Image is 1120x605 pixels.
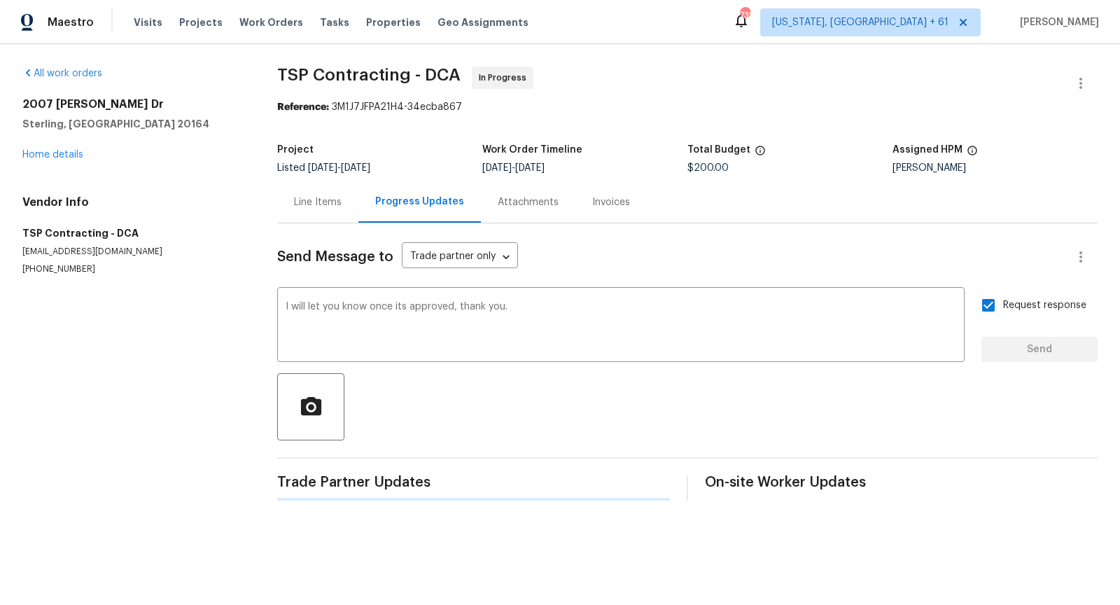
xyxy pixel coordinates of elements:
[22,97,244,111] h2: 2007 [PERSON_NAME] Dr
[967,145,978,163] span: The hpm assigned to this work order.
[22,263,244,275] p: [PHONE_NUMBER]
[482,163,512,173] span: [DATE]
[308,163,370,173] span: -
[48,15,94,29] span: Maestro
[482,163,545,173] span: -
[366,15,421,29] span: Properties
[277,100,1098,114] div: 3M1J7JFPA21H4-34ecba867
[294,195,342,209] div: Line Items
[22,69,102,78] a: All work orders
[375,195,464,209] div: Progress Updates
[892,145,962,155] h5: Assigned HPM
[22,117,244,131] h5: Sterling, [GEOGRAPHIC_DATA] 20164
[1003,298,1086,313] span: Request response
[22,246,244,258] p: [EMAIL_ADDRESS][DOMAIN_NAME]
[755,145,766,163] span: The total cost of line items that have been proposed by Opendoor. This sum includes line items th...
[286,302,956,351] textarea: I will let you know once its approved, thank you.
[239,15,303,29] span: Work Orders
[277,67,461,83] span: TSP Contracting - DCA
[705,475,1098,489] span: On-site Worker Updates
[687,145,750,155] h5: Total Budget
[22,150,83,160] a: Home details
[277,145,314,155] h5: Project
[479,71,532,85] span: In Progress
[22,195,244,209] h4: Vendor Info
[308,163,337,173] span: [DATE]
[482,145,582,155] h5: Work Order Timeline
[687,163,729,173] span: $200.00
[402,246,518,269] div: Trade partner only
[277,163,370,173] span: Listed
[740,8,750,22] div: 735
[498,195,559,209] div: Attachments
[277,475,670,489] span: Trade Partner Updates
[1014,15,1099,29] span: [PERSON_NAME]
[277,102,329,112] b: Reference:
[437,15,528,29] span: Geo Assignments
[772,15,948,29] span: [US_STATE], [GEOGRAPHIC_DATA] + 61
[22,226,244,240] h5: TSP Contracting - DCA
[277,250,393,264] span: Send Message to
[515,163,545,173] span: [DATE]
[892,163,1098,173] div: [PERSON_NAME]
[134,15,162,29] span: Visits
[320,18,349,27] span: Tasks
[341,163,370,173] span: [DATE]
[592,195,630,209] div: Invoices
[179,15,223,29] span: Projects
